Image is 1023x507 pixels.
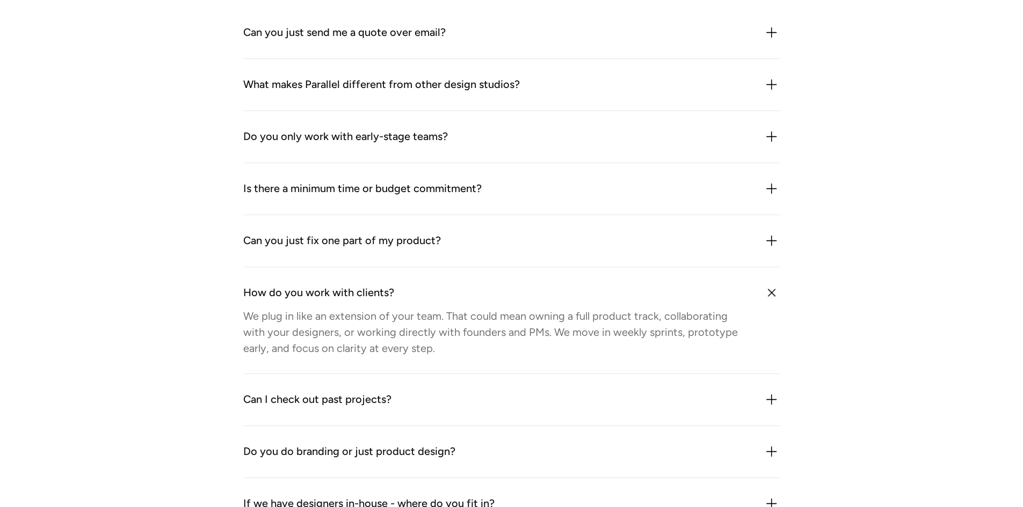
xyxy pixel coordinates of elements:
[243,284,394,302] div: How do you work with clients?
[243,308,751,356] div: We plug in like an extension of your team. That could mean owning a full product track, collabora...
[243,443,455,460] div: Do you do branding or just product design?
[243,180,482,197] div: Is there a minimum time or budget commitment?
[243,76,520,93] div: What makes Parallel different from other design studios?
[243,128,448,145] div: Do you only work with early-stage teams?
[243,391,391,408] div: Can I check out past projects?
[243,24,446,41] div: Can you just send me a quote over email?
[243,232,441,249] div: Can you just fix one part of my product?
